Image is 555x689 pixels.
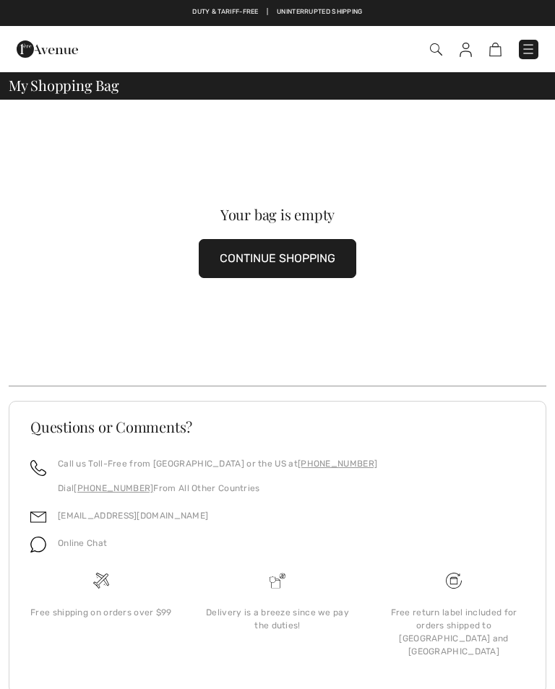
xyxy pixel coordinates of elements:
a: 1ère Avenue [17,43,78,55]
img: Free shipping on orders over $99 [93,573,109,589]
img: email [30,509,46,525]
div: Delivery is a breeze since we pay the duties! [201,606,354,632]
a: [PHONE_NUMBER] [74,483,153,493]
button: CONTINUE SHOPPING [199,239,356,278]
a: [PHONE_NUMBER] [298,459,377,469]
img: Shopping Bag [489,43,502,56]
div: Your bag is empty [35,207,520,222]
span: My Shopping Bag [9,78,119,92]
img: chat [30,537,46,552]
p: Dial From All Other Countries [58,482,377,495]
img: Delivery is a breeze since we pay the duties! [270,573,285,589]
img: My Info [460,43,472,57]
img: Free shipping on orders over $99 [446,573,462,589]
img: Menu [521,42,535,56]
p: Call us Toll-Free from [GEOGRAPHIC_DATA] or the US at [58,457,377,470]
img: Search [430,43,442,56]
img: call [30,460,46,476]
div: Free shipping on orders over $99 [25,606,178,619]
h3: Questions or Comments? [30,420,525,434]
a: [EMAIL_ADDRESS][DOMAIN_NAME] [58,511,208,521]
div: Free return label included for orders shipped to [GEOGRAPHIC_DATA] and [GEOGRAPHIC_DATA] [377,606,530,658]
span: Online Chat [58,538,107,548]
img: 1ère Avenue [17,35,78,64]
